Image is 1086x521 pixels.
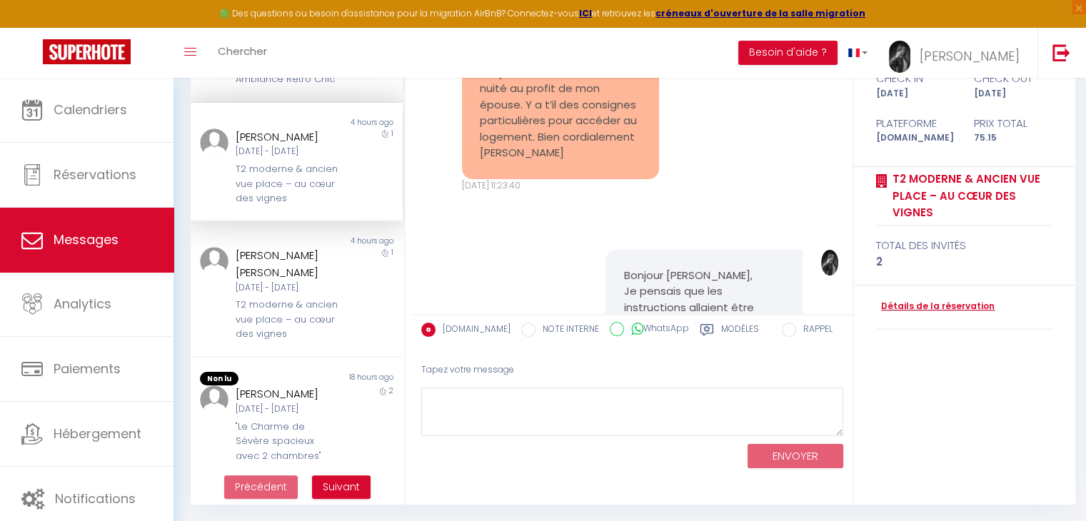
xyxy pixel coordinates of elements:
[796,323,833,338] label: RAPPEL
[236,403,341,416] div: [DATE] - [DATE]
[43,39,131,64] img: Super Booking
[236,145,341,158] div: [DATE] - [DATE]
[296,236,402,247] div: 4 hours ago
[296,117,402,128] div: 4 hours ago
[236,247,341,280] div: [PERSON_NAME] [PERSON_NAME]
[738,41,838,65] button: Besoin d'aide ?
[721,323,759,340] label: Modèles
[462,179,659,193] div: [DATE] 11:23:40
[55,490,136,507] span: Notifications
[655,7,865,19] a: créneaux d'ouverture de la salle migration
[889,41,910,73] img: ...
[236,281,341,295] div: [DATE] - [DATE]
[236,128,341,146] div: [PERSON_NAME]
[748,444,843,469] button: ENVOYER
[236,162,341,206] div: T2 moderne & ancien vue place – au cœur des vignes
[235,480,287,494] span: Précédent
[312,475,371,500] button: Next
[54,101,127,118] span: Calendriers
[236,420,341,463] div: "Le Charme de Sévère spacieux avec 2 chambres"
[876,253,1053,270] div: 2
[867,115,965,132] div: Plateforme
[54,360,121,378] span: Paiements
[867,70,965,87] div: check in
[920,47,1020,65] span: [PERSON_NAME]
[421,353,843,388] div: Tapez votre message
[296,372,402,386] div: 18 hours ago
[54,295,111,313] span: Analytics
[624,322,689,338] label: WhatsApp
[888,171,1053,221] a: T2 moderne & ancien vue place – au cœur des vignes
[54,425,141,442] span: Hébergement
[965,70,1062,87] div: check out
[236,385,341,403] div: [PERSON_NAME]
[200,385,228,414] img: ...
[11,6,54,49] button: Ouvrir le widget de chat LiveChat
[200,128,228,157] img: ...
[200,372,238,386] span: Non lu
[200,247,228,275] img: ...
[867,131,965,145] div: [DOMAIN_NAME]
[876,237,1053,254] div: total des invités
[536,323,599,338] label: NOTE INTERNE
[878,28,1037,78] a: ... [PERSON_NAME]
[579,7,592,19] a: ICI
[436,323,511,338] label: [DOMAIN_NAME]
[323,480,360,494] span: Suivant
[876,300,995,313] a: Détails de la réservation
[821,250,838,275] img: ...
[391,128,393,139] span: 1
[623,268,785,428] pre: Bonjour [PERSON_NAME], Je pensais que les instructions allaient être envoyées je vous les envoie ...
[54,231,119,248] span: Messages
[389,385,393,396] span: 2
[480,65,641,161] pre: Bonjour J’ai réservé cette nuité au profit de mon épouse. Y a t’il des consignes particulières po...
[54,166,136,183] span: Réservations
[1025,457,1075,510] iframe: Chat
[1052,44,1070,61] img: logout
[965,87,1062,101] div: [DATE]
[236,72,341,86] div: Ambiance Rétro Chic
[867,87,965,101] div: [DATE]
[207,28,278,78] a: Chercher
[965,131,1062,145] div: 75.15
[224,475,298,500] button: Previous
[965,115,1062,132] div: Prix total
[218,44,267,59] span: Chercher
[391,247,393,258] span: 1
[236,298,341,341] div: T2 moderne & ancien vue place – au cœur des vignes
